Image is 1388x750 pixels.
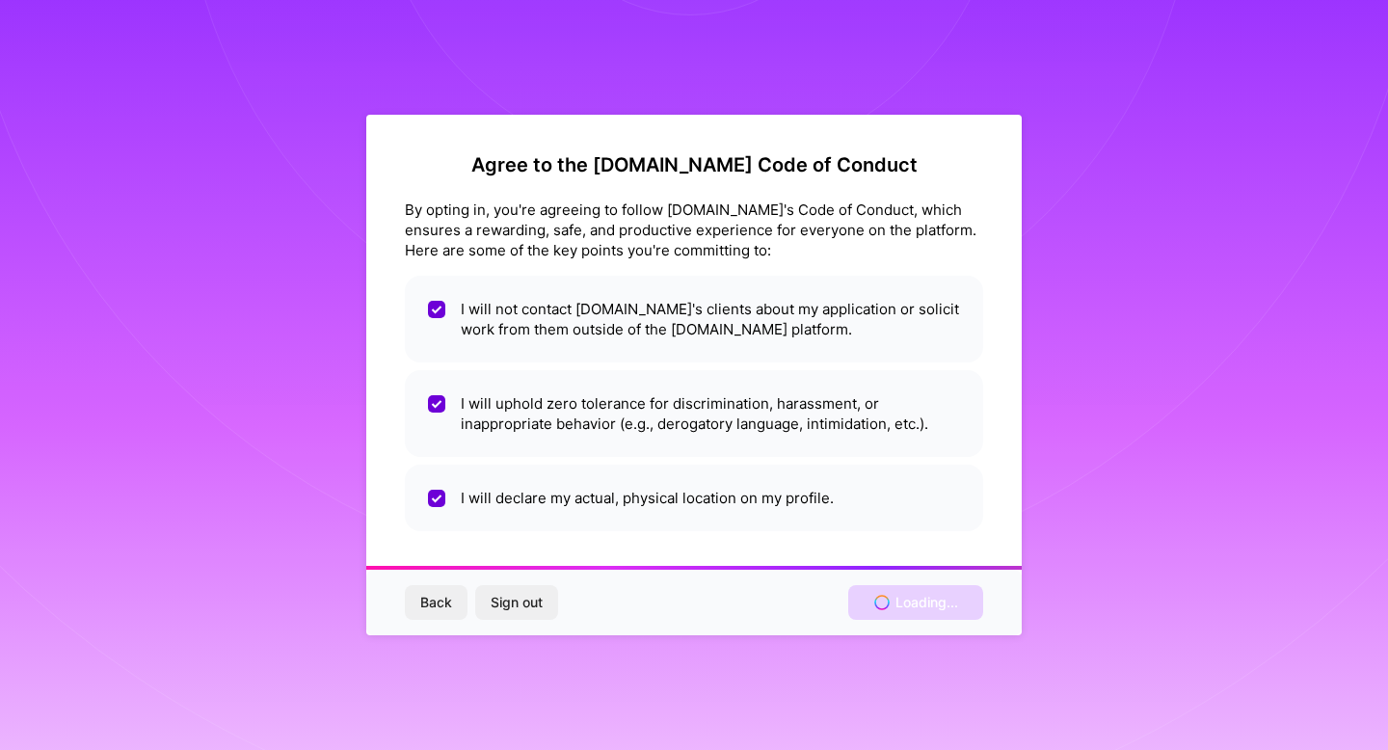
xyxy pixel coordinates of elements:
[405,153,983,176] h2: Agree to the [DOMAIN_NAME] Code of Conduct
[405,200,983,260] div: By opting in, you're agreeing to follow [DOMAIN_NAME]'s Code of Conduct, which ensures a rewardin...
[420,593,452,612] span: Back
[405,465,983,531] li: I will declare my actual, physical location on my profile.
[405,370,983,457] li: I will uphold zero tolerance for discrimination, harassment, or inappropriate behavior (e.g., der...
[491,593,543,612] span: Sign out
[475,585,558,620] button: Sign out
[405,585,467,620] button: Back
[405,276,983,362] li: I will not contact [DOMAIN_NAME]'s clients about my application or solicit work from them outside...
